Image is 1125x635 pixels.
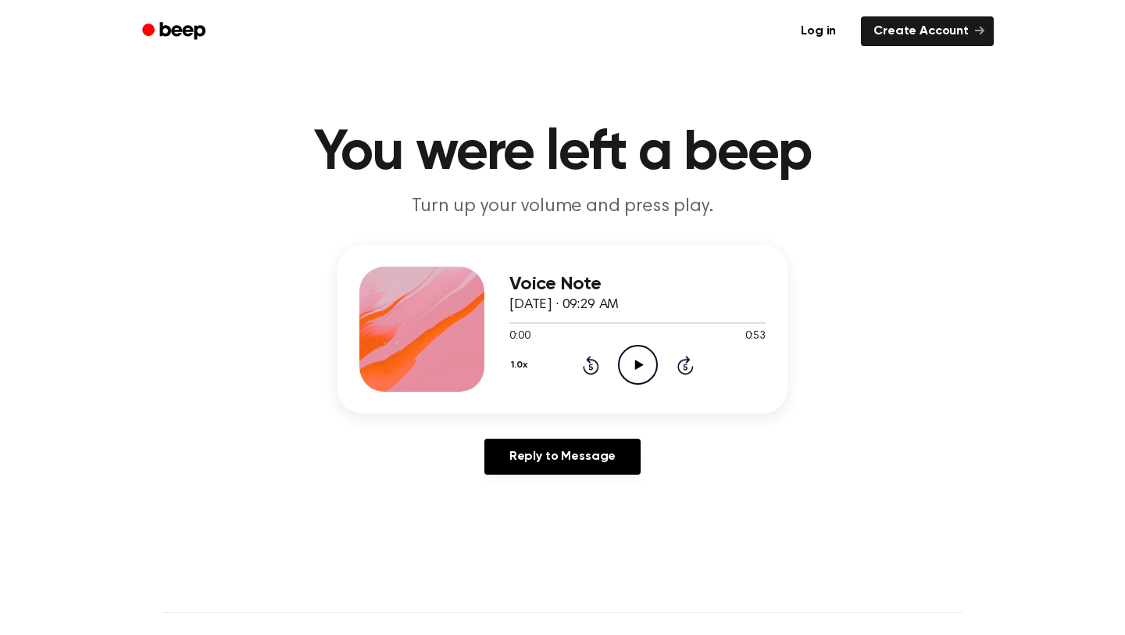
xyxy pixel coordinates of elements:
[509,274,766,295] h3: Voice Note
[745,328,766,345] span: 0:53
[131,16,220,47] a: Beep
[262,194,862,220] p: Turn up your volume and press play.
[785,13,852,49] a: Log in
[861,16,994,46] a: Create Account
[509,352,533,378] button: 1.0x
[509,298,619,312] span: [DATE] · 09:29 AM
[484,439,641,475] a: Reply to Message
[509,328,530,345] span: 0:00
[162,125,962,181] h1: You were left a beep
